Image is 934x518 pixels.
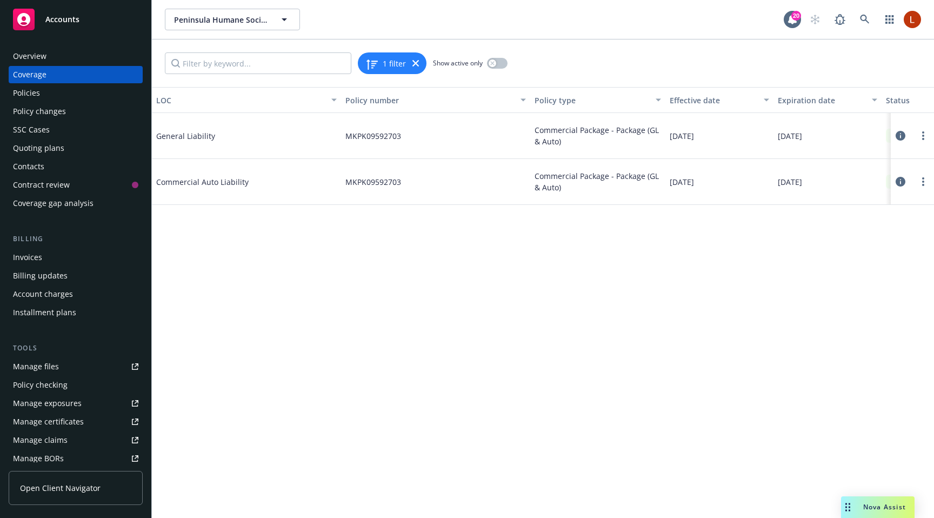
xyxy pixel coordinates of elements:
[9,343,143,354] div: Tools
[156,176,318,188] span: Commercial Auto Liability
[13,267,68,284] div: Billing updates
[13,66,46,83] div: Coverage
[670,176,694,188] span: [DATE]
[670,95,757,106] div: Effective date
[9,304,143,321] a: Installment plans
[535,124,661,147] span: Commercial Package - Package (GL & Auto)
[9,413,143,430] a: Manage certificates
[13,285,73,303] div: Account charges
[13,121,50,138] div: SSC Cases
[778,95,865,106] div: Expiration date
[20,482,101,494] span: Open Client Navigator
[341,87,530,113] button: Policy number
[670,130,694,142] span: [DATE]
[156,95,325,106] div: LOC
[152,87,341,113] button: LOC
[13,304,76,321] div: Installment plans
[841,496,915,518] button: Nova Assist
[9,121,143,138] a: SSC Cases
[773,87,882,113] button: Expiration date
[9,140,143,157] a: Quoting plans
[530,87,665,113] button: Policy type
[13,413,84,430] div: Manage certificates
[9,450,143,467] a: Manage BORs
[13,48,46,65] div: Overview
[804,9,826,30] a: Start snowing
[9,4,143,35] a: Accounts
[917,175,930,188] a: more
[9,103,143,120] a: Policy changes
[665,87,773,113] button: Effective date
[778,130,802,142] span: [DATE]
[879,9,900,30] a: Switch app
[13,195,94,212] div: Coverage gap analysis
[904,11,921,28] img: photo
[13,176,70,194] div: Contract review
[383,58,406,69] span: 1 filter
[345,176,401,188] span: MKPK09592703
[13,376,68,394] div: Policy checking
[9,249,143,266] a: Invoices
[13,450,64,467] div: Manage BORs
[13,103,66,120] div: Policy changes
[863,502,906,512] span: Nova Assist
[9,66,143,83] a: Coverage
[433,58,483,68] span: Show active only
[9,267,143,284] a: Billing updates
[13,84,40,102] div: Policies
[778,176,802,188] span: [DATE]
[791,11,801,21] div: 20
[13,431,68,449] div: Manage claims
[13,249,42,266] div: Invoices
[345,95,514,106] div: Policy number
[9,285,143,303] a: Account charges
[9,84,143,102] a: Policies
[174,14,268,25] span: Peninsula Humane Society & SPCA
[13,358,59,375] div: Manage files
[13,158,44,175] div: Contacts
[13,140,64,157] div: Quoting plans
[9,195,143,212] a: Coverage gap analysis
[165,52,351,74] input: Filter by keyword...
[9,376,143,394] a: Policy checking
[535,95,649,106] div: Policy type
[9,431,143,449] a: Manage claims
[45,15,79,24] span: Accounts
[535,170,661,193] span: Commercial Package - Package (GL & Auto)
[9,48,143,65] a: Overview
[917,129,930,142] a: more
[9,358,143,375] a: Manage files
[345,130,401,142] span: MKPK09592703
[165,9,300,30] button: Peninsula Humane Society & SPCA
[829,9,851,30] a: Report a Bug
[841,496,855,518] div: Drag to move
[9,158,143,175] a: Contacts
[156,130,318,142] span: General Liability
[9,176,143,194] a: Contract review
[9,395,143,412] a: Manage exposures
[9,234,143,244] div: Billing
[854,9,876,30] a: Search
[13,395,82,412] div: Manage exposures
